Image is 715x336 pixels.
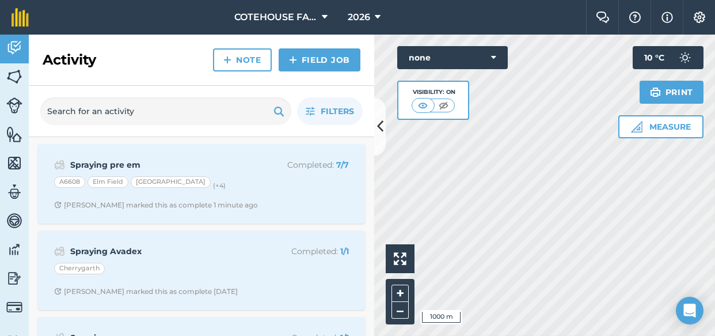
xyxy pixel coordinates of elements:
[257,245,349,258] p: Completed :
[289,53,297,67] img: svg+xml;base64,PHN2ZyB4bWxucz0iaHR0cDovL3d3dy53My5vcmcvMjAwMC9zdmciIHdpZHRoPSIxNCIgaGVpZ2h0PSIyNC...
[391,285,409,302] button: +
[640,81,704,104] button: Print
[633,46,703,69] button: 10 °C
[631,121,642,133] img: Ruler icon
[676,297,703,324] div: Open Intercom Messenger
[54,244,65,258] img: svg+xml;base64,PD94bWwgdmVyc2lvbj0iMS4wIiBlbmNvZGluZz0idXRmLTgiPz4KPCEtLSBHZW5lcmF0b3I6IEFkb2JlIE...
[131,176,211,188] div: [GEOGRAPHIC_DATA]
[213,182,226,190] small: (+ 4 )
[54,263,105,274] div: Cherrygarth
[234,10,317,24] span: COTEHOUSE FARM
[340,246,349,256] strong: 1 / 1
[6,39,22,56] img: svg+xml;base64,PD94bWwgdmVyc2lvbj0iMS4wIiBlbmNvZGluZz0idXRmLTgiPz4KPCEtLSBHZW5lcmF0b3I6IEFkb2JlIE...
[45,237,358,303] a: Spraying AvadexCompleted: 1/1CherrygarthClock with arrow pointing clockwise[PERSON_NAME] marked t...
[650,85,661,99] img: svg+xml;base64,PHN2ZyB4bWxucz0iaHR0cDovL3d3dy53My5vcmcvMjAwMC9zdmciIHdpZHRoPSIxOSIgaGVpZ2h0PSIyNC...
[394,252,406,265] img: Four arrows, one pointing top left, one top right, one bottom right and the last bottom left
[88,176,128,188] div: Elm Field
[628,12,642,23] img: A question mark icon
[6,270,22,287] img: svg+xml;base64,PD94bWwgdmVyc2lvbj0iMS4wIiBlbmNvZGluZz0idXRmLTgiPz4KPCEtLSBHZW5lcmF0b3I6IEFkb2JlIE...
[54,287,238,296] div: [PERSON_NAME] marked this as complete [DATE]
[397,46,508,69] button: none
[70,158,253,171] strong: Spraying pre em
[412,88,455,97] div: Visibility: On
[336,160,349,170] strong: 7 / 7
[223,53,231,67] img: svg+xml;base64,PHN2ZyB4bWxucz0iaHR0cDovL3d3dy53My5vcmcvMjAwMC9zdmciIHdpZHRoPSIxNCIgaGVpZ2h0PSIyNC...
[6,183,22,201] img: svg+xml;base64,PD94bWwgdmVyc2lvbj0iMS4wIiBlbmNvZGluZz0idXRmLTgiPz4KPCEtLSBHZW5lcmF0b3I6IEFkb2JlIE...
[43,51,96,69] h2: Activity
[12,8,29,27] img: fieldmargin Logo
[436,100,451,111] img: svg+xml;base64,PHN2ZyB4bWxucz0iaHR0cDovL3d3dy53My5vcmcvMjAwMC9zdmciIHdpZHRoPSI1MCIgaGVpZ2h0PSI0MC...
[54,158,65,172] img: svg+xml;base64,PD94bWwgdmVyc2lvbj0iMS4wIiBlbmNvZGluZz0idXRmLTgiPz4KPCEtLSBHZW5lcmF0b3I6IEFkb2JlIE...
[213,48,272,71] a: Note
[54,288,62,295] img: Clock with arrow pointing clockwise
[40,97,291,125] input: Search for an activity
[6,126,22,143] img: svg+xml;base64,PHN2ZyB4bWxucz0iaHR0cDovL3d3dy53My5vcmcvMjAwMC9zdmciIHdpZHRoPSI1NiIgaGVpZ2h0PSI2MC...
[273,104,284,118] img: svg+xml;base64,PHN2ZyB4bWxucz0iaHR0cDovL3d3dy53My5vcmcvMjAwMC9zdmciIHdpZHRoPSIxOSIgaGVpZ2h0PSIyNC...
[391,302,409,319] button: –
[674,46,697,69] img: svg+xml;base64,PD94bWwgdmVyc2lvbj0iMS4wIiBlbmNvZGluZz0idXRmLTgiPz4KPCEtLSBHZW5lcmF0b3I6IEFkb2JlIE...
[416,100,430,111] img: svg+xml;base64,PHN2ZyB4bWxucz0iaHR0cDovL3d3dy53My5vcmcvMjAwMC9zdmciIHdpZHRoPSI1MCIgaGVpZ2h0PSI0MC...
[6,154,22,172] img: svg+xml;base64,PHN2ZyB4bWxucz0iaHR0cDovL3d3dy53My5vcmcvMjAwMC9zdmciIHdpZHRoPSI1NiIgaGVpZ2h0PSI2MC...
[693,12,706,23] img: A cog icon
[618,115,703,138] button: Measure
[54,201,62,209] img: Clock with arrow pointing clockwise
[297,97,363,125] button: Filters
[6,212,22,229] img: svg+xml;base64,PD94bWwgdmVyc2lvbj0iMS4wIiBlbmNvZGluZz0idXRmLTgiPz4KPCEtLSBHZW5lcmF0b3I6IEFkb2JlIE...
[257,158,349,171] p: Completed :
[6,299,22,315] img: svg+xml;base64,PD94bWwgdmVyc2lvbj0iMS4wIiBlbmNvZGluZz0idXRmLTgiPz4KPCEtLSBHZW5lcmF0b3I6IEFkb2JlIE...
[596,12,610,23] img: Two speech bubbles overlapping with the left bubble in the forefront
[54,201,258,210] div: [PERSON_NAME] marked this as complete 1 minute ago
[45,151,358,217] a: Spraying pre emCompleted: 7/7A6608Elm Field[GEOGRAPHIC_DATA](+4)Clock with arrow pointing clockwi...
[54,176,85,188] div: A6608
[348,10,370,24] span: 2026
[6,97,22,114] img: svg+xml;base64,PD94bWwgdmVyc2lvbj0iMS4wIiBlbmNvZGluZz0idXRmLTgiPz4KPCEtLSBHZW5lcmF0b3I6IEFkb2JlIE...
[70,245,253,258] strong: Spraying Avadex
[321,105,354,118] span: Filters
[6,68,22,85] img: svg+xml;base64,PHN2ZyB4bWxucz0iaHR0cDovL3d3dy53My5vcmcvMjAwMC9zdmciIHdpZHRoPSI1NiIgaGVpZ2h0PSI2MC...
[661,10,673,24] img: svg+xml;base64,PHN2ZyB4bWxucz0iaHR0cDovL3d3dy53My5vcmcvMjAwMC9zdmciIHdpZHRoPSIxNyIgaGVpZ2h0PSIxNy...
[279,48,360,71] a: Field Job
[644,46,664,69] span: 10 ° C
[6,241,22,258] img: svg+xml;base64,PD94bWwgdmVyc2lvbj0iMS4wIiBlbmNvZGluZz0idXRmLTgiPz4KPCEtLSBHZW5lcmF0b3I6IEFkb2JlIE...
